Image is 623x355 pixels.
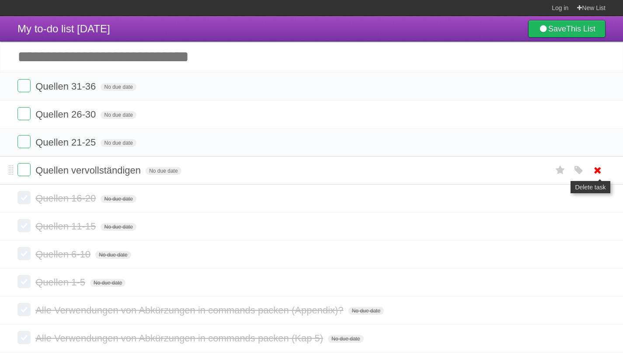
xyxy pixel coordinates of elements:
[95,251,131,259] span: No due date
[17,23,110,35] span: My to-do list [DATE]
[17,219,31,232] label: Done
[146,167,181,175] span: No due date
[101,195,136,203] span: No due date
[17,163,31,176] label: Done
[328,335,363,343] span: No due date
[348,307,384,315] span: No due date
[101,223,136,231] span: No due date
[552,163,569,177] label: Star task
[35,277,87,288] span: Quellen 1-5
[566,24,595,33] b: This List
[35,221,98,232] span: Quellen 11-15
[35,165,143,176] span: Quellen vervollständigen
[17,79,31,92] label: Done
[528,20,606,38] a: SaveThis List
[17,247,31,260] label: Done
[35,305,345,316] span: Alle Verwendungen von Abkürzungen in commands packen (Appendix)?
[35,109,98,120] span: Quellen 26-30
[35,137,98,148] span: Quellen 21-25
[17,135,31,148] label: Done
[17,107,31,120] label: Done
[101,111,136,119] span: No due date
[101,83,136,91] span: No due date
[35,249,93,260] span: Quellen 6-10
[35,193,98,204] span: Quellen 16-20
[17,331,31,344] label: Done
[17,191,31,204] label: Done
[35,81,98,92] span: Quellen 31-36
[90,279,125,287] span: No due date
[17,303,31,316] label: Done
[35,333,325,344] span: Alle Verwendungen von Abkürzungen in commands packen (Kap 5)
[17,275,31,288] label: Done
[101,139,136,147] span: No due date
